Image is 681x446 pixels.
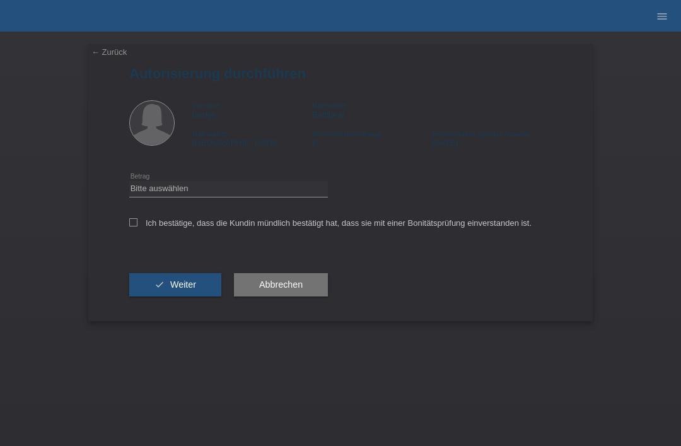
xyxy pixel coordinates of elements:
[649,12,675,20] a: menu
[129,273,221,297] button: check Weiter
[312,130,381,138] span: Aufenthaltsbewilligung
[312,102,346,109] span: Nachname
[192,130,227,138] span: Nationalität
[656,10,668,23] i: menu
[91,47,127,57] a: ← Zurück
[312,129,432,148] div: C
[129,218,532,228] label: Ich bestätige, dass die Kundin mündlich bestätigt hat, dass sie mit einer Bonitätsprüfung einvers...
[234,273,328,297] button: Abbrechen
[432,129,552,148] div: [DATE]
[192,100,312,119] div: lavdije
[192,129,312,148] div: [GEOGRAPHIC_DATA]
[170,279,196,290] span: Weiter
[259,279,303,290] span: Abbrechen
[192,102,220,109] span: Vorname
[129,66,552,81] h1: Autorisierung durchführen
[154,279,165,290] i: check
[312,100,432,119] div: Baftijaraj
[432,130,530,138] span: Einreisedatum gemäss Ausweis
